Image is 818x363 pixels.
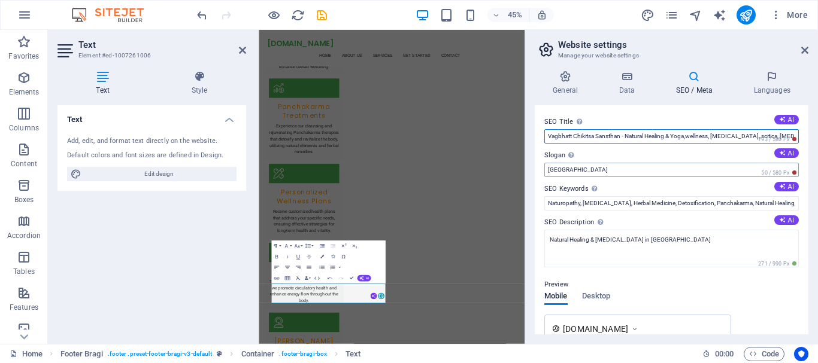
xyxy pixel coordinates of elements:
h4: Data [601,71,658,96]
h4: Languages [735,71,808,96]
button: Underline (Ctrl+U) [293,251,303,262]
i: Undo: Edit title (Ctrl+Z) [195,8,209,22]
button: Special Characters [338,251,349,262]
h3: Element #ed-1007261006 [78,50,222,61]
span: More [770,9,808,21]
button: Confirm (Ctrl+⏎) [346,273,356,283]
button: text_generator [713,8,727,22]
button: More [765,5,813,25]
button: Data Bindings [304,273,311,283]
p: Preview [544,277,568,292]
button: navigator [689,8,703,22]
h6: 45% [505,8,525,22]
span: . footer .preset-footer-bragi-v3-default [108,347,213,361]
label: SEO Description [544,215,799,230]
i: Reload page [291,8,305,22]
button: Line Height [304,240,314,251]
p: Favorites [8,51,39,61]
button: SEO Title [774,115,799,124]
span: Code [749,347,779,361]
span: Click to select. Double-click to edit [60,347,103,361]
button: Slogan [774,148,799,158]
img: Editor Logo [69,8,159,22]
i: Design (Ctrl+Alt+Y) [641,8,655,22]
p: Boxes [14,195,34,205]
span: : [723,349,725,358]
button: Align Right [293,262,303,273]
button: Click here to leave preview mode and continue editing [266,8,281,22]
button: Undo (Ctrl+Z) [325,273,335,283]
button: SEO Keywords [774,182,799,191]
button: Icons [328,251,338,262]
button: Strikethrough [304,251,314,262]
span: 793 / 580 Px [756,135,799,144]
button: publish [737,5,756,25]
span: [DOMAIN_NAME] [563,323,628,335]
span: Desktop [582,289,611,306]
h2: Website settings [558,39,808,50]
h4: General [535,71,601,96]
h2: Text [78,39,246,50]
span: 50 / 580 Px [759,169,799,177]
div: Preview [544,292,610,315]
button: Ordered List [337,262,341,273]
i: Save (Ctrl+S) [315,8,329,22]
button: Insert Link [271,273,281,283]
button: Superscript [338,240,349,251]
button: Bold (Ctrl+B) [271,251,281,262]
button: Paragraph Format [271,240,281,251]
button: design [641,8,655,22]
button: Increase Indent [317,240,327,251]
button: reload [290,8,305,22]
h4: Text [57,105,246,127]
span: Mobile [544,289,568,306]
span: Edit design [85,167,233,181]
button: SEO Description [774,215,799,225]
button: Code [744,347,784,361]
h3: Manage your website settings [558,50,784,61]
div: Default colors and font sizes are defined in Design. [67,151,237,161]
p: Accordion [7,231,41,240]
h4: Text [57,71,153,96]
button: Subscript [349,240,359,251]
button: HTML [312,273,322,283]
i: Navigator [689,8,702,22]
div: Add, edit, and format text directly on the website. [67,136,237,147]
button: Font Family [282,240,292,251]
p: Elements [9,87,40,97]
label: Slogan [544,148,799,163]
button: Align Center [282,262,292,273]
span: 00 00 [715,347,734,361]
button: Redo (Ctrl+Shift+Z) [335,273,346,283]
p: Content [11,159,37,169]
button: Decrease Indent [328,240,338,251]
p: Columns [9,123,39,133]
span: AI [366,277,369,280]
button: Align Left [271,262,281,273]
button: Font Size [293,240,303,251]
button: Unordered List [317,262,327,273]
button: Colors [317,251,327,262]
span: . footer-bragi-box [279,347,327,361]
p: Tables [13,267,35,276]
button: Ordered List [327,262,337,273]
i: Pages (Ctrl+Alt+S) [665,8,678,22]
button: Usercentrics [794,347,808,361]
label: SEO Title [544,115,799,129]
button: Insert Table [282,273,292,283]
button: Italic (Ctrl+I) [282,251,292,262]
button: AI [357,275,371,282]
button: save [314,8,329,22]
button: Align Justify [304,262,314,273]
span: Click to select. Double-click to edit [346,347,360,361]
i: This element is a customizable preset [217,350,222,357]
i: Publish [739,8,753,22]
p: Features [10,303,38,312]
h4: SEO / Meta [658,71,735,96]
i: AI Writer [713,8,726,22]
h4: Style [153,71,246,96]
button: 45% [487,8,530,22]
span: Click to select. Double-click to edit [241,347,275,361]
span: 271 / 990 Px [756,260,799,268]
input: Slogan... [544,163,799,177]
